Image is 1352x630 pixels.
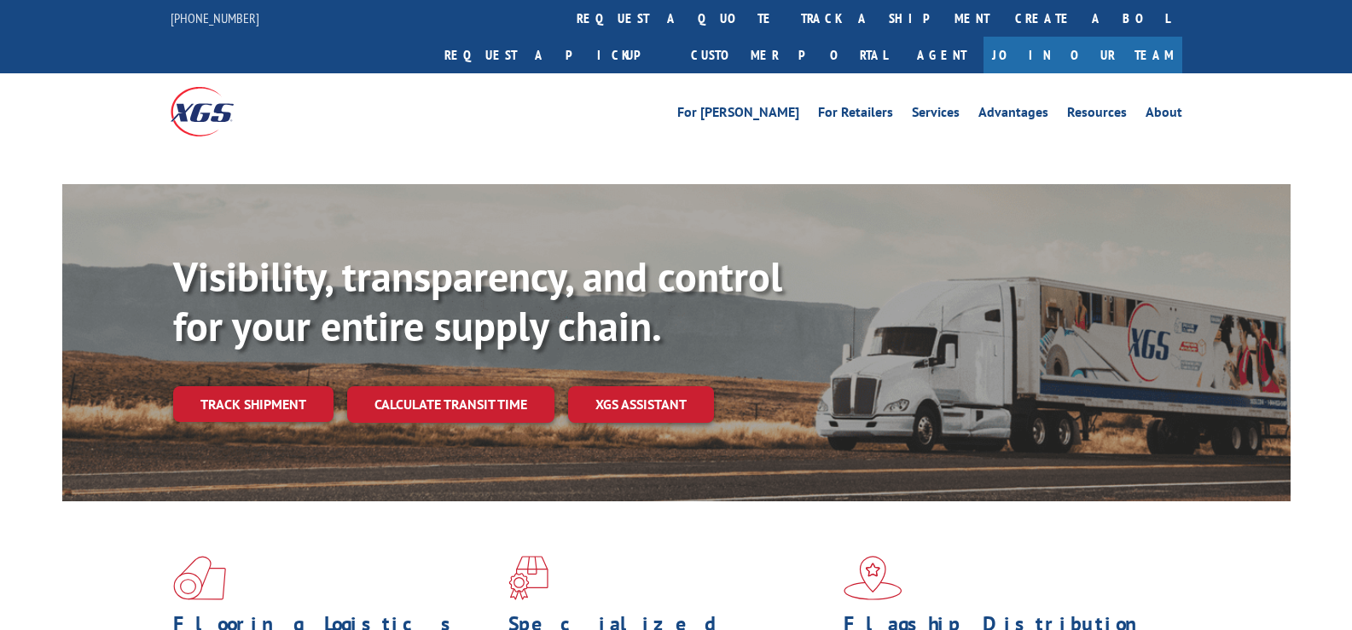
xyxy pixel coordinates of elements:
a: Join Our Team [984,37,1182,73]
a: Request a pickup [432,37,678,73]
a: For [PERSON_NAME] [677,106,799,124]
a: For Retailers [818,106,893,124]
a: Services [912,106,960,124]
a: Advantages [978,106,1048,124]
img: xgs-icon-flagship-distribution-model-red [844,556,902,600]
a: Agent [900,37,984,73]
a: Resources [1067,106,1127,124]
a: XGS ASSISTANT [568,386,714,423]
a: Track shipment [173,386,334,422]
img: xgs-icon-total-supply-chain-intelligence-red [173,556,226,600]
a: About [1146,106,1182,124]
a: [PHONE_NUMBER] [171,9,259,26]
img: xgs-icon-focused-on-flooring-red [508,556,548,600]
a: Customer Portal [678,37,900,73]
a: Calculate transit time [347,386,554,423]
b: Visibility, transparency, and control for your entire supply chain. [173,250,782,352]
